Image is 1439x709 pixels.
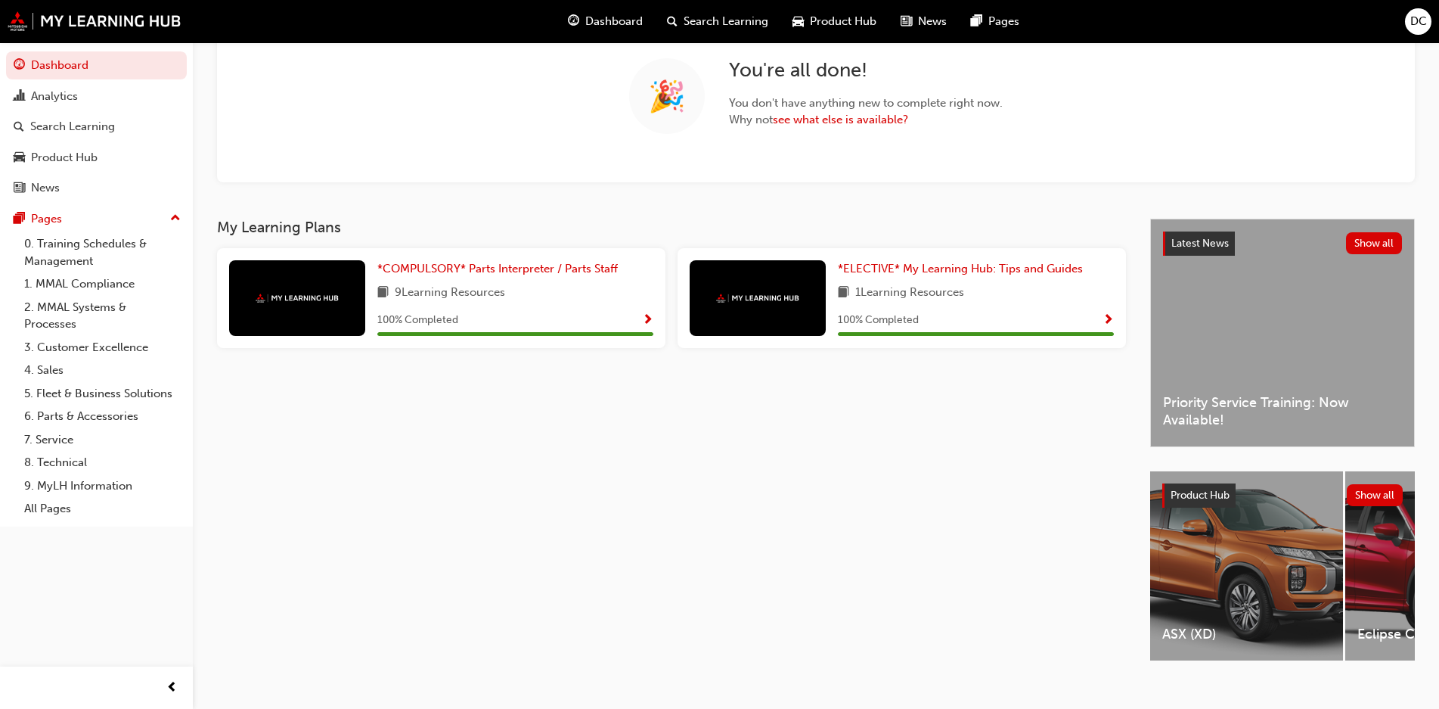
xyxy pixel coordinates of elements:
[18,359,187,382] a: 4. Sales
[1171,489,1230,502] span: Product Hub
[14,213,25,226] span: pages-icon
[18,474,187,498] a: 9. MyLH Information
[395,284,505,303] span: 9 Learning Resources
[642,314,653,328] span: Show Progress
[1163,232,1402,256] a: Latest NewsShow all
[838,312,919,329] span: 100 % Completed
[838,260,1089,278] a: *ELECTIVE* My Learning Hub: Tips and Guides
[810,13,876,30] span: Product Hub
[31,149,98,166] div: Product Hub
[18,382,187,406] a: 5. Fleet & Business Solutions
[31,179,60,197] div: News
[1103,314,1114,328] span: Show Progress
[18,405,187,428] a: 6. Parts & Accessories
[377,262,618,275] span: *COMPULSORY* Parts Interpreter / Parts Staff
[838,284,849,303] span: book-icon
[14,120,24,134] span: search-icon
[14,90,25,104] span: chart-icon
[6,205,187,233] button: Pages
[971,12,982,31] span: pages-icon
[18,296,187,336] a: 2. MMAL Systems & Processes
[1162,484,1403,508] a: Product HubShow all
[18,497,187,521] a: All Pages
[8,11,181,31] img: mmal
[889,6,959,37] a: news-iconNews
[14,182,25,195] span: news-icon
[18,232,187,272] a: 0. Training Schedules & Management
[556,6,655,37] a: guage-iconDashboard
[568,12,579,31] span: guage-icon
[918,13,947,30] span: News
[166,679,178,698] span: prev-icon
[6,51,187,79] a: Dashboard
[1103,311,1114,330] button: Show Progress
[684,13,768,30] span: Search Learning
[377,260,624,278] a: *COMPULSORY* Parts Interpreter / Parts Staff
[729,58,1003,82] h2: You ' re all done!
[792,12,804,31] span: car-icon
[642,311,653,330] button: Show Progress
[1162,626,1331,643] span: ASX (XD)
[14,151,25,165] span: car-icon
[1346,232,1403,254] button: Show all
[6,113,187,141] a: Search Learning
[988,13,1019,30] span: Pages
[6,144,187,172] a: Product Hub
[729,95,1003,112] span: You don ' t have anything new to complete right now.
[855,284,964,303] span: 1 Learning Resources
[6,48,187,205] button: DashboardAnalyticsSearch LearningProduct HubNews
[648,88,686,105] span: 🎉
[780,6,889,37] a: car-iconProduct Hub
[31,88,78,105] div: Analytics
[18,428,187,452] a: 7. Service
[1150,471,1343,661] a: ASX (XD)
[6,82,187,110] a: Analytics
[838,262,1083,275] span: *ELECTIVE* My Learning Hub: Tips and Guides
[18,272,187,296] a: 1. MMAL Compliance
[901,12,912,31] span: news-icon
[585,13,643,30] span: Dashboard
[18,451,187,474] a: 8. Technical
[1171,237,1229,250] span: Latest News
[959,6,1031,37] a: pages-iconPages
[1410,13,1427,30] span: DC
[667,12,678,31] span: search-icon
[773,113,908,126] a: see what else is available?
[18,336,187,359] a: 3. Customer Excellence
[1347,484,1403,506] button: Show all
[6,174,187,202] a: News
[1150,219,1415,447] a: Latest NewsShow allPriority Service Training: Now Available!
[256,294,339,303] img: mmal
[14,59,25,73] span: guage-icon
[30,118,115,135] div: Search Learning
[655,6,780,37] a: search-iconSearch Learning
[716,294,799,303] img: mmal
[377,284,389,303] span: book-icon
[170,209,181,229] span: up-icon
[1163,394,1402,428] span: Priority Service Training: Now Available!
[377,312,458,329] span: 100 % Completed
[217,219,1126,236] h3: My Learning Plans
[1405,8,1431,35] button: DC
[31,210,62,228] div: Pages
[729,111,1003,129] span: Why not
